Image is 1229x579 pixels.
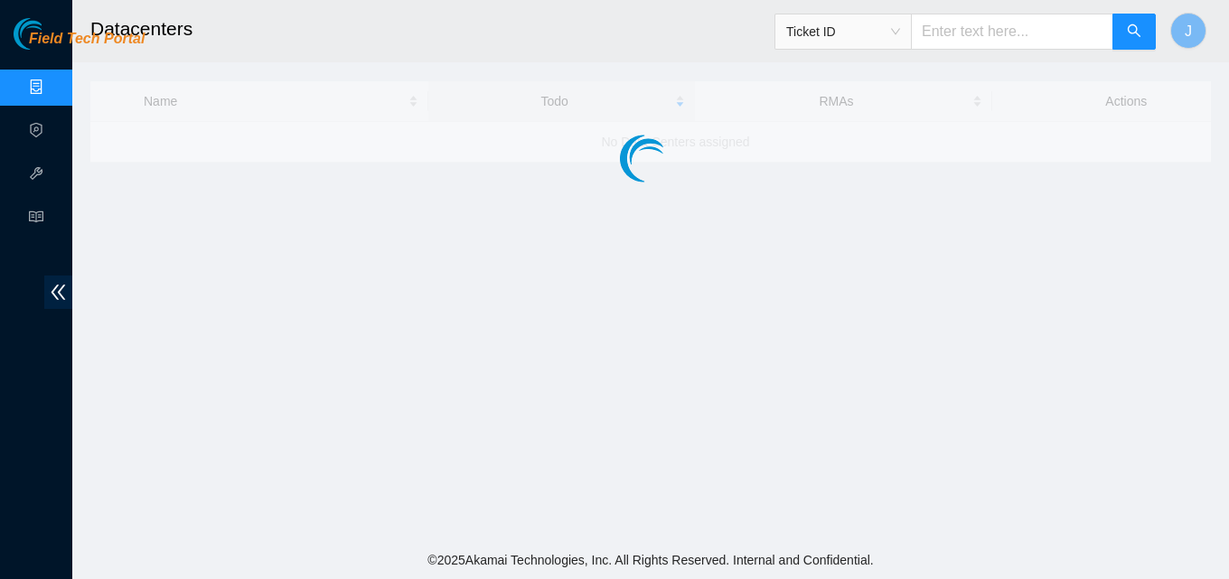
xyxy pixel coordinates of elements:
span: search [1127,23,1141,41]
img: Akamai Technologies [14,18,91,50]
button: J [1170,13,1206,49]
footer: © 2025 Akamai Technologies, Inc. All Rights Reserved. Internal and Confidential. [72,541,1229,579]
span: Field Tech Portal [29,31,145,48]
input: Enter text here... [911,14,1113,50]
a: Akamai TechnologiesField Tech Portal [14,33,145,56]
span: Ticket ID [786,18,900,45]
span: read [29,201,43,238]
span: double-left [44,275,72,309]
button: search [1112,14,1156,50]
span: J [1185,20,1192,42]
